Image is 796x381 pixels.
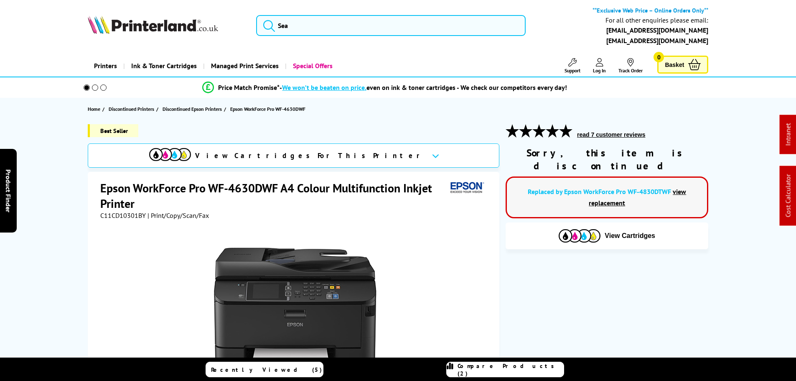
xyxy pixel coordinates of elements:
div: For all other enquiries please email: [605,16,708,24]
a: Discontinued Epson Printers [163,105,224,113]
a: Printers [88,55,123,77]
span: 0 [654,52,664,62]
span: Home [88,105,100,113]
span: Discontinued Printers [109,105,154,113]
a: Managed Print Services [203,55,285,77]
span: Price Match Promise* [218,83,280,92]
span: View Cartridges [605,232,655,240]
a: Recently Viewed (5) [206,362,323,377]
a: Special Offers [285,55,339,77]
h1: Epson WorkForce Pro WF-4630DWF A4 Colour Multifunction Inkjet Printer [100,180,447,211]
span: Ink & Toner Cartridges [131,55,197,77]
button: View Cartridges [512,229,702,243]
b: **Exclusive Web Price – Online Orders Only** [593,6,708,14]
li: modal_Promise [68,80,702,95]
img: Cartridges [559,229,600,242]
a: Intranet [784,123,792,146]
img: Epson [447,180,486,196]
span: Discontinued Epson Printers [163,105,222,113]
a: Epson WorkForce Pro WF-4630DWF [230,105,308,113]
div: Sorry, this item is discontinued [506,146,708,172]
a: [EMAIL_ADDRESS][DOMAIN_NAME] [606,26,708,34]
span: Log In [593,67,606,74]
span: Support [565,67,580,74]
a: Support [565,58,580,74]
span: Best Seller [88,124,138,137]
a: Printerland Logo [88,15,246,36]
span: We won’t be beaten on price, [282,83,366,92]
a: Home [88,105,102,113]
img: View Cartridges [149,148,191,161]
a: Log In [593,58,606,74]
span: C11CD10301BY [100,211,146,220]
a: Track Order [618,58,643,74]
span: Basket [665,59,684,70]
a: Replaced by Epson WorkForce Pro WF-4830DTWF [528,187,671,196]
a: [EMAIL_ADDRESS][DOMAIN_NAME] [606,36,708,45]
span: Product Finder [4,169,13,212]
img: Printerland Logo [88,15,218,34]
a: Basket 0 [657,56,708,74]
input: Sea [256,15,526,36]
span: Recently Viewed (5) [211,366,322,373]
a: Discontinued Printers [109,105,156,113]
a: Ink & Toner Cartridges [123,55,203,77]
a: Cost Calculator [784,174,792,217]
button: read 7 customer reviews [575,131,648,138]
span: Compare Products (2) [458,362,564,377]
span: | Print/Copy/Scan/Fax [148,211,209,220]
span: View Cartridges For This Printer [195,151,425,160]
div: - even on ink & toner cartridges - We check our competitors every day! [280,83,567,92]
a: Compare Products (2) [446,362,564,377]
span: Epson WorkForce Pro WF-4630DWF [230,105,305,113]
